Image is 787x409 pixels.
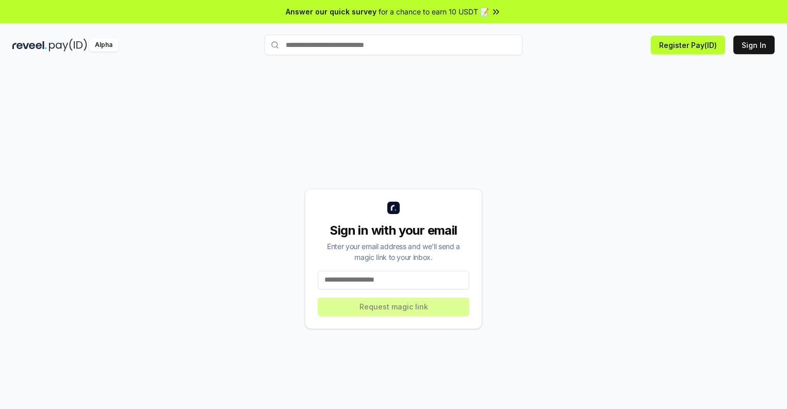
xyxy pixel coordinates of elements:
span: Answer our quick survey [286,6,376,17]
img: reveel_dark [12,39,47,52]
button: Register Pay(ID) [651,36,725,54]
div: Enter your email address and we’ll send a magic link to your inbox. [318,241,469,263]
div: Sign in with your email [318,222,469,239]
div: Alpha [89,39,118,52]
span: for a chance to earn 10 USDT 📝 [379,6,489,17]
img: pay_id [49,39,87,52]
img: logo_small [387,202,400,214]
button: Sign In [733,36,775,54]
